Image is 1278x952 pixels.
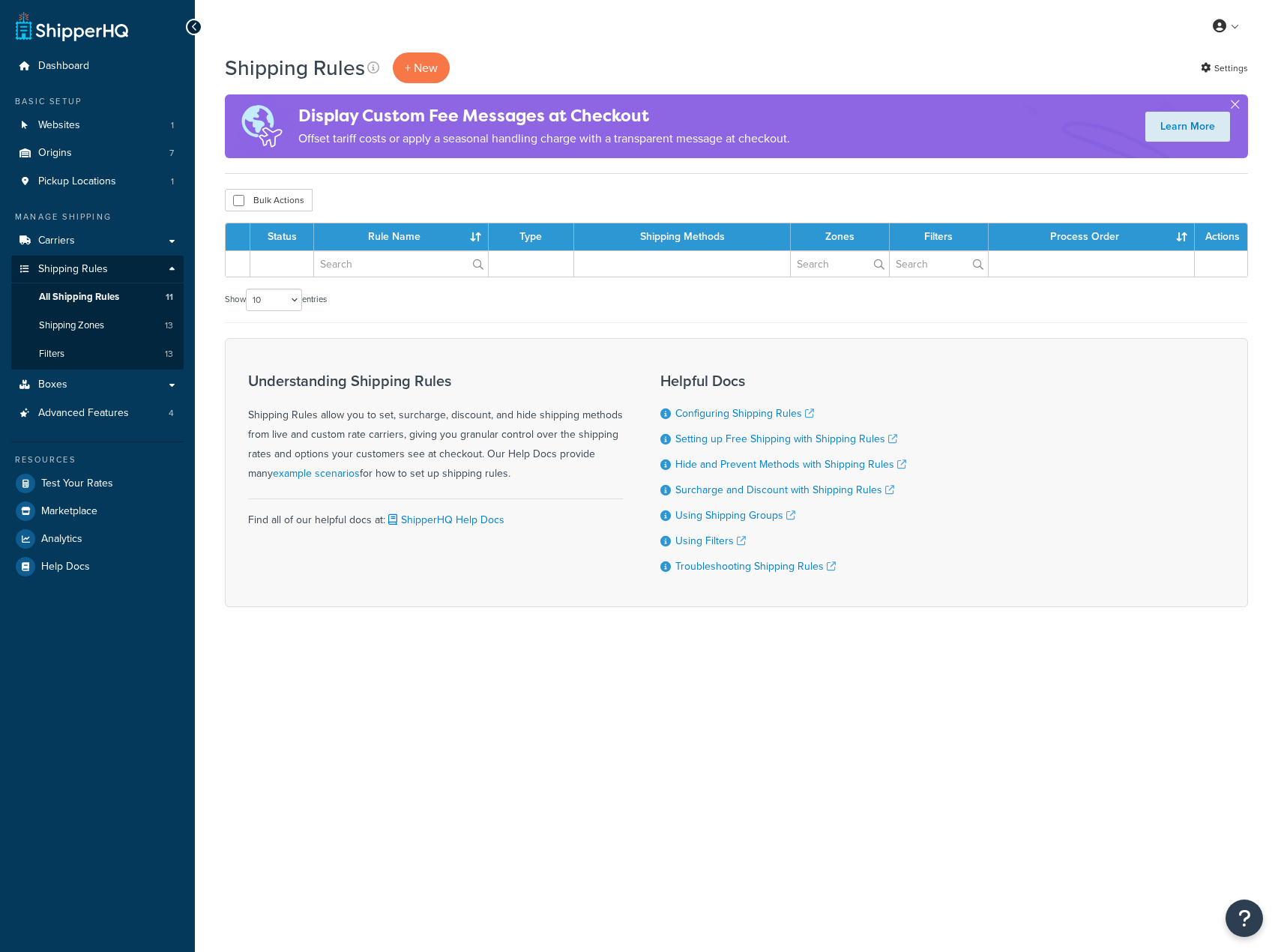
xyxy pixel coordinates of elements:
[11,553,184,580] a: Help Docs
[11,400,184,427] a: Advanced Features 4
[165,319,173,332] span: 13
[11,340,184,368] li: Filters
[248,373,623,389] h3: Understanding Shipping Rules
[38,263,108,276] span: Shipping Rules
[314,223,489,250] th: Rule Name
[171,119,174,132] span: 1
[38,407,129,420] span: Advanced Features
[38,235,75,247] span: Carriers
[38,60,89,73] span: Dashboard
[11,168,184,196] li: Pickup Locations
[11,525,184,552] a: Analytics
[165,348,173,361] span: 13
[169,147,174,160] span: 7
[11,139,184,167] a: Origins 7
[574,223,790,250] th: Shipping Methods
[250,223,314,250] th: Status
[225,289,327,311] label: Show entries
[38,147,72,160] span: Origins
[39,291,119,304] span: All Shipping Rules
[38,119,80,132] span: Websites
[675,431,897,447] a: Setting up Free Shipping with Shipping Rules
[171,175,174,188] span: 1
[169,407,174,420] span: 4
[675,406,814,421] a: Configuring Shipping Rules
[11,211,184,223] div: Manage Shipping
[39,319,104,332] span: Shipping Zones
[791,223,890,250] th: Zones
[225,53,365,82] h1: Shipping Rules
[246,289,302,311] select: Showentries
[11,400,184,427] li: Advanced Features
[39,348,64,361] span: Filters
[41,505,97,518] span: Marketplace
[298,128,790,149] p: Offset tariff costs or apply a seasonal handling charge with a transparent message at checkout.
[675,457,906,472] a: Hide and Prevent Methods with Shipping Rules
[675,558,836,574] a: Troubleshooting Shipping Rules
[11,112,184,139] a: Websites 1
[273,466,360,481] a: example scenarios
[890,251,988,277] input: Search
[393,52,450,83] p: + New
[11,52,184,80] a: Dashboard
[41,477,113,490] span: Test Your Rates
[11,283,184,311] a: All Shipping Rules 11
[1195,223,1247,250] th: Actions
[38,175,116,188] span: Pickup Locations
[675,533,746,549] a: Using Filters
[11,340,184,368] a: Filters 13
[11,470,184,497] a: Test Your Rates
[11,283,184,311] li: All Shipping Rules
[16,11,128,41] a: ShipperHQ Home
[11,112,184,139] li: Websites
[248,373,623,483] div: Shipping Rules allow you to set, surcharge, discount, and hide shipping methods from live and cus...
[166,291,173,304] span: 11
[1145,112,1230,142] a: Learn More
[11,139,184,167] li: Origins
[41,561,90,573] span: Help Docs
[11,498,184,525] a: Marketplace
[11,256,184,370] li: Shipping Rules
[11,95,184,108] div: Basic Setup
[11,371,184,399] a: Boxes
[791,251,889,277] input: Search
[675,507,795,523] a: Using Shipping Groups
[41,533,82,546] span: Analytics
[989,223,1195,250] th: Process Order
[298,103,790,128] h4: Display Custom Fee Messages at Checkout
[38,379,67,391] span: Boxes
[11,227,184,255] a: Carriers
[225,94,298,158] img: duties-banner-06bc72dcb5fe05cb3f9472aba00be2ae8eb53ab6f0d8bb03d382ba314ac3c341.png
[11,256,184,283] a: Shipping Rules
[385,512,504,528] a: ShipperHQ Help Docs
[675,482,894,498] a: Surcharge and Discount with Shipping Rules
[1201,58,1248,79] a: Settings
[1226,900,1263,937] button: Open Resource Center
[225,189,313,211] button: Bulk Actions
[11,312,184,340] li: Shipping Zones
[248,498,623,530] div: Find all of our helpful docs at:
[890,223,989,250] th: Filters
[660,373,906,389] h3: Helpful Docs
[11,312,184,340] a: Shipping Zones 13
[314,251,488,277] input: Search
[11,168,184,196] a: Pickup Locations 1
[489,223,575,250] th: Type
[11,454,184,466] div: Resources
